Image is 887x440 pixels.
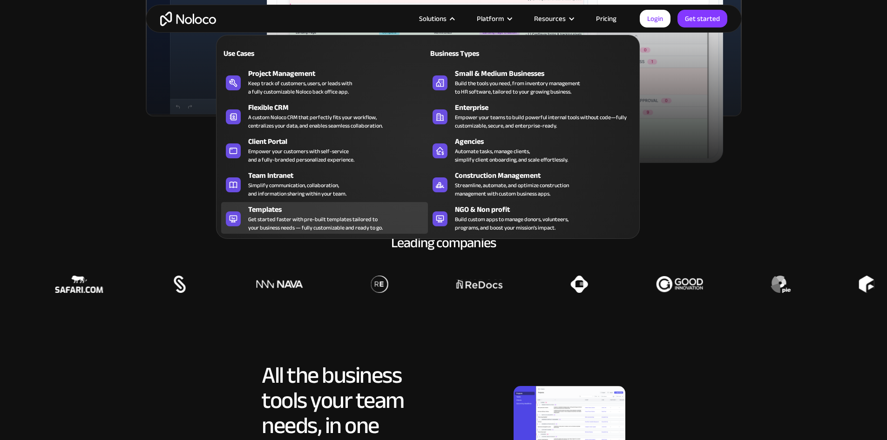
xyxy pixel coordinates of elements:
[221,134,428,166] a: Client PortalEmpower your customers with self-serviceand a fully-branded personalized experience.
[221,168,428,200] a: Team IntranetSimplify communication, collaboration,and information sharing within your team.
[455,102,639,113] div: Enterprise
[248,102,432,113] div: Flexible CRM
[221,202,428,234] a: TemplatesGet started faster with pre-built templates tailored toyour business needs — fully custo...
[428,134,635,166] a: AgenciesAutomate tasks, manage clients,simplify client onboarding, and scale effortlessly.
[477,13,504,25] div: Platform
[221,48,321,59] div: Use Cases
[455,215,569,232] div: Build custom apps to manage donors, volunteers, programs, and boost your mission’s impact.
[428,168,635,200] a: Construction ManagementStreamline, automate, and optimize constructionmanagement with custom busi...
[248,215,383,232] div: Get started faster with pre-built templates tailored to your business needs — fully customizable ...
[640,10,670,27] a: Login
[160,12,216,26] a: home
[248,170,432,181] div: Team Intranet
[455,79,580,96] div: Build the tools you need, from inventory management to HR software, tailored to your growing busi...
[221,100,428,132] a: Flexible CRMA custom Noloco CRM that perfectly fits your workflow,centralizes your data, and enab...
[455,170,639,181] div: Construction Management
[428,100,635,132] a: EnterpriseEmpower your teams to build powerful internal tools without code—fully customizable, se...
[407,13,465,25] div: Solutions
[522,13,584,25] div: Resources
[428,66,635,98] a: Small & Medium BusinessesBuild the tools you need, from inventory managementto HR software, tailo...
[584,13,628,25] a: Pricing
[248,204,432,215] div: Templates
[221,66,428,98] a: Project ManagementKeep track of customers, users, or leads witha fully customizable Noloco back o...
[419,13,447,25] div: Solutions
[248,181,346,198] div: Simplify communication, collaboration, and information sharing within your team.
[248,136,432,147] div: Client Portal
[455,68,639,79] div: Small & Medium Businesses
[455,181,569,198] div: Streamline, automate, and optimize construction management with custom business apps.
[428,48,528,59] div: Business Types
[221,42,428,64] a: Use Cases
[428,202,635,234] a: NGO & Non profitBuild custom apps to manage donors, volunteers,programs, and boost your mission’s...
[455,136,639,147] div: Agencies
[455,113,630,130] div: Empower your teams to build powerful internal tools without code—fully customizable, secure, and ...
[455,204,639,215] div: NGO & Non profit
[677,10,727,27] a: Get started
[465,13,522,25] div: Platform
[248,68,432,79] div: Project Management
[248,79,352,96] div: Keep track of customers, users, or leads with a fully customizable Noloco back office app.
[248,113,383,130] div: A custom Noloco CRM that perfectly fits your workflow, centralizes your data, and enables seamles...
[248,147,354,164] div: Empower your customers with self-service and a fully-branded personalized experience.
[534,13,566,25] div: Resources
[216,22,640,239] nav: Solutions
[428,42,635,64] a: Business Types
[455,147,568,164] div: Automate tasks, manage clients, simplify client onboarding, and scale effortlessly.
